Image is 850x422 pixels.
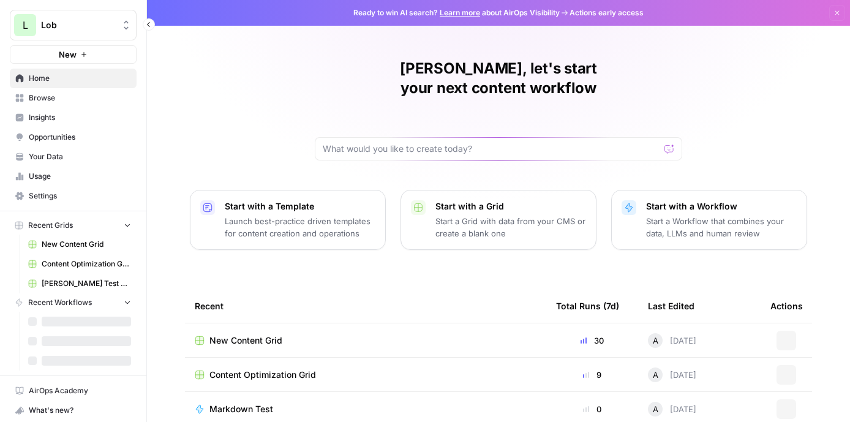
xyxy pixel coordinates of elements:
[29,190,131,202] span: Settings
[28,297,92,308] span: Recent Workflows
[29,73,131,84] span: Home
[556,403,628,415] div: 0
[10,401,137,420] button: What's new?
[653,334,658,347] span: A
[209,334,282,347] span: New Content Grid
[648,289,694,323] div: Last Edited
[195,403,536,415] a: Markdown Test
[10,108,137,127] a: Insights
[28,220,73,231] span: Recent Grids
[10,401,136,420] div: What's new?
[10,69,137,88] a: Home
[570,7,644,18] span: Actions early access
[190,190,386,250] button: Start with a TemplateLaunch best-practice driven templates for content creation and operations
[435,200,586,213] p: Start with a Grid
[225,200,375,213] p: Start with a Template
[29,171,131,182] span: Usage
[29,92,131,104] span: Browse
[23,235,137,254] a: New Content Grid
[315,59,682,98] h1: [PERSON_NAME], let's start your next content workflow
[10,147,137,167] a: Your Data
[646,200,797,213] p: Start with a Workflow
[10,381,137,401] a: AirOps Academy
[646,215,797,239] p: Start a Workflow that combines your data, LLMs and human review
[10,216,137,235] button: Recent Grids
[209,369,316,381] span: Content Optimization Grid
[648,333,696,348] div: [DATE]
[29,151,131,162] span: Your Data
[42,278,131,289] span: [PERSON_NAME] Test Grid
[10,10,137,40] button: Workspace: Lob
[10,45,137,64] button: New
[653,403,658,415] span: A
[29,112,131,123] span: Insights
[23,18,28,32] span: L
[353,7,560,18] span: Ready to win AI search? about AirOps Visibility
[556,289,619,323] div: Total Runs (7d)
[653,369,658,381] span: A
[195,289,536,323] div: Recent
[323,143,660,155] input: What would you like to create today?
[225,215,375,239] p: Launch best-practice driven templates for content creation and operations
[648,402,696,416] div: [DATE]
[59,48,77,61] span: New
[10,127,137,147] a: Opportunities
[23,254,137,274] a: Content Optimization Grid
[648,367,696,382] div: [DATE]
[10,88,137,108] a: Browse
[611,190,807,250] button: Start with a WorkflowStart a Workflow that combines your data, LLMs and human review
[556,369,628,381] div: 9
[42,258,131,269] span: Content Optimization Grid
[195,334,536,347] a: New Content Grid
[556,334,628,347] div: 30
[42,239,131,250] span: New Content Grid
[41,19,115,31] span: Lob
[23,274,137,293] a: [PERSON_NAME] Test Grid
[401,190,596,250] button: Start with a GridStart a Grid with data from your CMS or create a blank one
[435,215,586,239] p: Start a Grid with data from your CMS or create a blank one
[10,186,137,206] a: Settings
[770,289,803,323] div: Actions
[195,369,536,381] a: Content Optimization Grid
[29,385,131,396] span: AirOps Academy
[209,403,273,415] span: Markdown Test
[440,8,480,17] a: Learn more
[10,293,137,312] button: Recent Workflows
[10,167,137,186] a: Usage
[29,132,131,143] span: Opportunities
